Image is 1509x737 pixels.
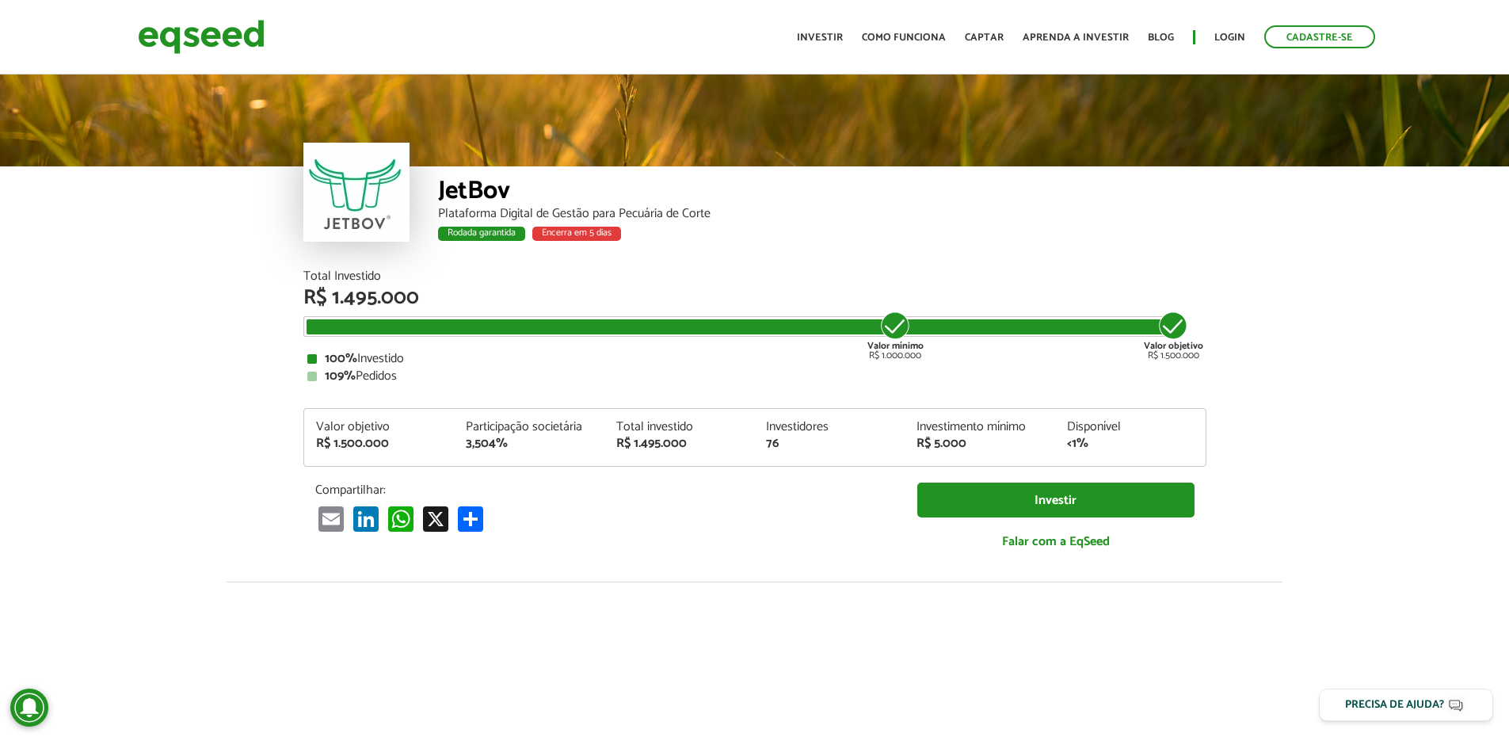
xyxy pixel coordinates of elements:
strong: Valor mínimo [867,338,924,353]
div: Total investido [616,421,743,433]
a: WhatsApp [385,506,417,532]
div: <1% [1067,437,1194,450]
div: Pedidos [307,370,1202,383]
a: Captar [965,32,1004,43]
a: Investir [797,32,843,43]
div: 3,504% [466,437,593,450]
a: X [420,506,452,532]
a: Compartilhar [455,506,486,532]
strong: 109% [325,365,356,387]
div: R$ 1.495.000 [303,288,1206,308]
a: Aprenda a investir [1023,32,1129,43]
strong: 100% [325,348,357,369]
p: Compartilhar: [315,483,894,498]
div: Investido [307,353,1202,365]
div: Plataforma Digital de Gestão para Pecuária de Corte [438,208,1206,220]
div: Disponível [1067,421,1194,433]
a: Cadastre-se [1264,25,1375,48]
div: Participação societária [466,421,593,433]
div: Investimento mínimo [916,421,1043,433]
a: Investir [917,483,1195,518]
a: Blog [1148,32,1174,43]
div: R$ 1.000.000 [866,310,925,361]
div: 76 [766,437,893,450]
div: R$ 1.495.000 [616,437,743,450]
a: Login [1214,32,1245,43]
a: Como funciona [862,32,946,43]
div: R$ 1.500.000 [316,437,443,450]
div: R$ 5.000 [916,437,1043,450]
div: Encerra em 5 dias [532,227,621,241]
a: Email [315,506,347,532]
strong: Valor objetivo [1144,338,1203,353]
div: Investidores [766,421,893,433]
a: LinkedIn [350,506,382,532]
img: EqSeed [138,16,265,58]
div: Valor objetivo [316,421,443,433]
div: R$ 1.500.000 [1144,310,1203,361]
a: Falar com a EqSeed [917,525,1195,558]
div: Rodada garantida [438,227,525,241]
div: JetBov [438,178,1206,208]
div: Total Investido [303,270,1206,283]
